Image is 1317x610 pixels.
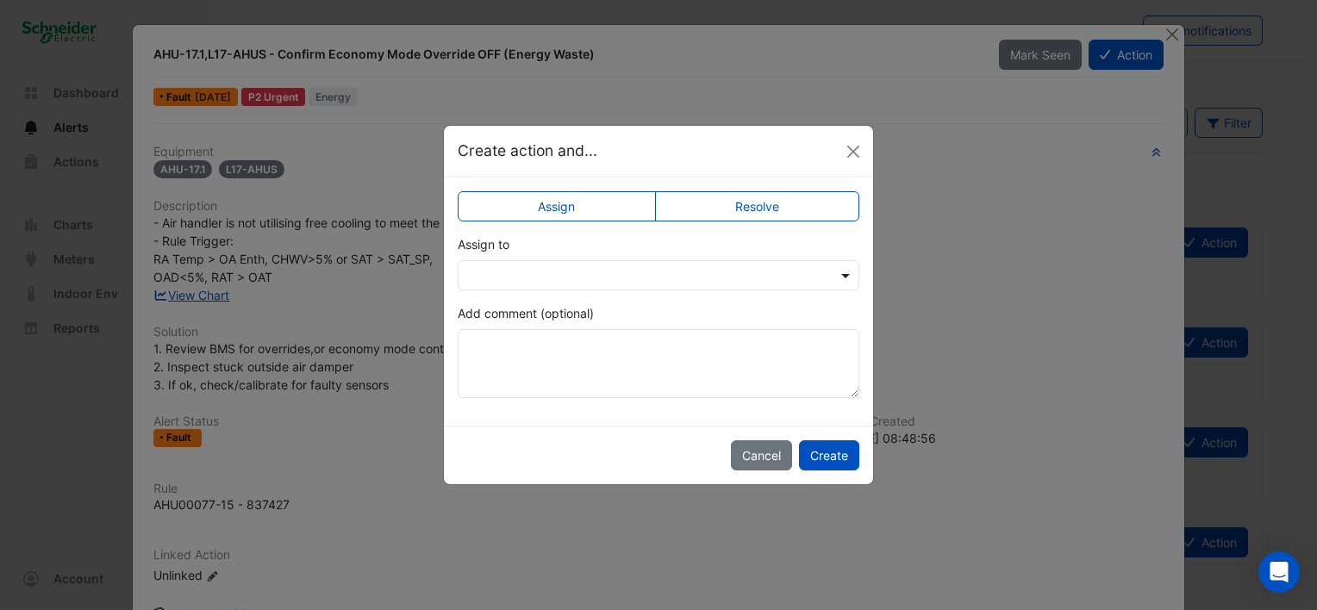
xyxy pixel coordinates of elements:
label: Assign to [458,235,509,253]
button: Cancel [731,440,792,470]
div: Open Intercom Messenger [1258,551,1300,593]
label: Assign [458,191,656,221]
button: Create [799,440,859,470]
h5: Create action and... [458,140,597,162]
button: Close [840,139,866,165]
label: Resolve [655,191,860,221]
label: Add comment (optional) [458,304,594,322]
